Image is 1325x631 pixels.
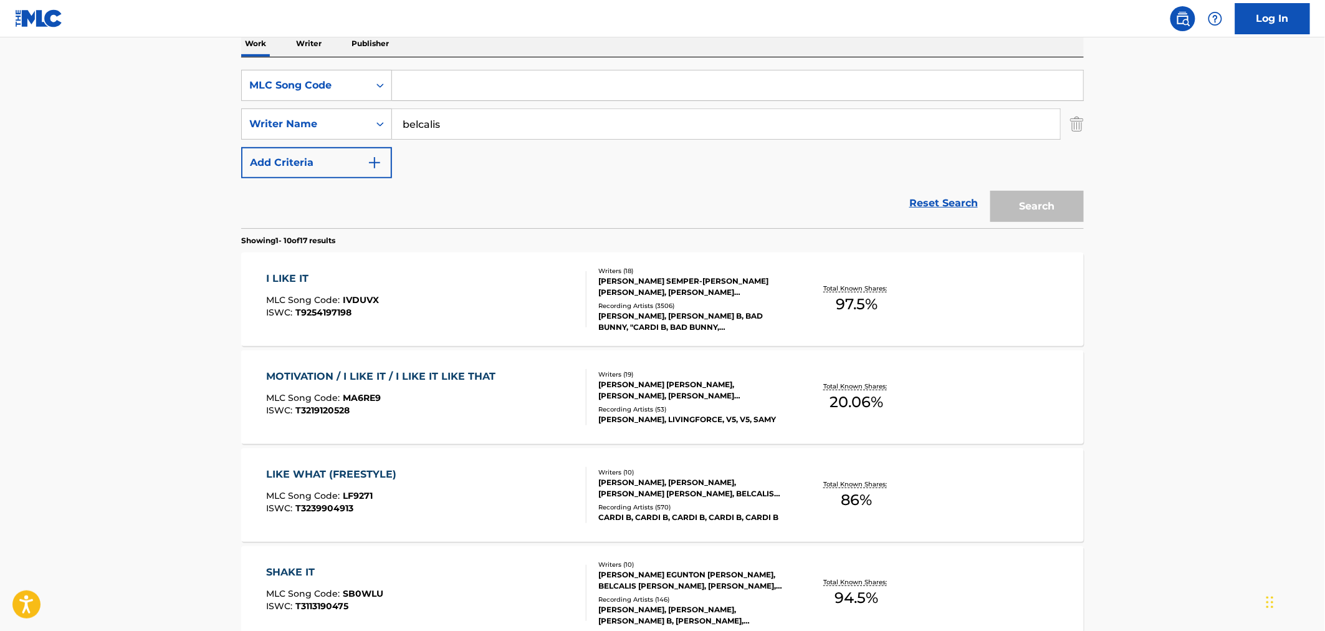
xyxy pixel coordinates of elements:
[296,503,354,514] span: T3239904913
[267,503,296,514] span: ISWC :
[267,600,296,612] span: ISWC :
[823,382,890,391] p: Total Known Shares:
[267,307,296,318] span: ISWC :
[598,503,787,512] div: Recording Artists ( 570 )
[598,468,787,477] div: Writers ( 10 )
[598,569,787,592] div: [PERSON_NAME] EGUNTON [PERSON_NAME], BELCALIS [PERSON_NAME], [PERSON_NAME], [PERSON_NAME], [PERSO...
[598,604,787,627] div: [PERSON_NAME], [PERSON_NAME], [PERSON_NAME] B, [PERSON_NAME],[PERSON_NAME] B,[PERSON_NAME],BORY30...
[267,369,502,384] div: MOTIVATION / I LIKE IT / I LIKE IT LIKE THAT
[835,587,879,609] span: 94.5 %
[598,266,787,276] div: Writers ( 18 )
[267,271,380,286] div: I LIKE IT
[343,392,381,403] span: MA6RE9
[249,117,361,132] div: Writer Name
[598,311,787,333] div: [PERSON_NAME], [PERSON_NAME] B, BAD BUNNY, "CARDI B, BAD BUNNY, [PERSON_NAME]", [PERSON_NAME] B, ...
[841,489,873,511] span: 86 %
[830,391,884,413] span: 20.06 %
[249,78,361,93] div: MLC Song Code
[296,307,352,318] span: T9254197198
[267,392,343,403] span: MLC Song Code :
[296,405,350,416] span: T3219120528
[241,147,392,178] button: Add Criteria
[836,293,878,315] span: 97.5 %
[267,405,296,416] span: ISWC :
[267,467,403,482] div: LIKE WHAT (FREESTYLE)
[598,512,787,523] div: CARDI B, CARDI B, CARDI B, CARDI B, CARDI B
[1170,6,1195,31] a: Public Search
[1208,11,1223,26] img: help
[241,350,1084,444] a: MOTIVATION / I LIKE IT / I LIKE IT LIKE THATMLC Song Code:MA6RE9ISWC:T3219120528Writers (19)[PERS...
[903,190,984,217] a: Reset Search
[296,600,349,612] span: T3113190475
[598,560,787,569] div: Writers ( 10 )
[267,565,384,580] div: SHAKE IT
[241,70,1084,228] form: Search Form
[823,577,890,587] p: Total Known Shares:
[241,31,270,57] p: Work
[241,253,1084,346] a: I LIKE ITMLC Song Code:IVDUVXISWC:T9254197198Writers (18)[PERSON_NAME] SEMPER-[PERSON_NAME] [PERS...
[823,284,890,293] p: Total Known Shares:
[267,294,343,306] span: MLC Song Code :
[267,490,343,501] span: MLC Song Code :
[598,370,787,379] div: Writers ( 19 )
[367,155,382,170] img: 9d2ae6d4665cec9f34b9.svg
[241,235,335,246] p: Showing 1 - 10 of 17 results
[598,405,787,414] div: Recording Artists ( 53 )
[267,588,343,599] span: MLC Song Code :
[348,31,393,57] p: Publisher
[241,448,1084,542] a: LIKE WHAT (FREESTYLE)MLC Song Code:LF9271ISWC:T3239904913Writers (10)[PERSON_NAME], [PERSON_NAME]...
[1263,571,1325,631] iframe: Chat Widget
[598,414,787,425] div: [PERSON_NAME], LIVINGFORCE, V5, V5, SAMY
[598,595,787,604] div: Recording Artists ( 146 )
[598,301,787,311] div: Recording Artists ( 3506 )
[598,276,787,298] div: [PERSON_NAME] SEMPER-[PERSON_NAME] [PERSON_NAME], [PERSON_NAME] [PERSON_NAME] [PERSON_NAME], [PER...
[1266,584,1274,621] div: Drag
[1175,11,1190,26] img: search
[292,31,325,57] p: Writer
[1203,6,1228,31] div: Help
[343,588,384,599] span: SB0WLU
[343,294,380,306] span: IVDUVX
[343,490,373,501] span: LF9271
[15,9,63,27] img: MLC Logo
[823,479,890,489] p: Total Known Shares:
[598,477,787,499] div: [PERSON_NAME], [PERSON_NAME], [PERSON_NAME] [PERSON_NAME], BELCALIS [PERSON_NAME] [PERSON_NAME], ...
[1070,108,1084,140] img: Delete Criterion
[1235,3,1310,34] a: Log In
[598,379,787,402] div: [PERSON_NAME] [PERSON_NAME], [PERSON_NAME], [PERSON_NAME] [PERSON_NAME] [PERSON_NAME], [PERSON_NA...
